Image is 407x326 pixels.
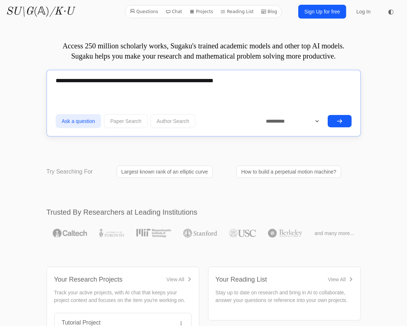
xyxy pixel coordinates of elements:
[298,5,346,19] a: Sign Up for free
[328,276,346,283] div: View All
[218,7,257,16] a: Reading List
[388,8,394,15] span: ◐
[229,229,256,238] img: USC
[6,6,33,17] i: SU\G
[167,276,192,283] a: View All
[352,5,375,18] a: Log In
[54,274,123,285] div: Your Research Projects
[117,166,213,178] a: Largest known rank of an elliptic curve
[216,289,353,304] p: Stay up to date on research and bring in AI to collaborate, answer your questions or reference in...
[53,229,87,238] img: Caltech
[236,166,341,178] a: How to build a perpetual motion machine?
[258,7,280,16] a: Blog
[56,114,101,128] button: Ask a question
[99,229,124,238] img: University of Toronto
[167,276,184,283] div: View All
[136,229,171,238] img: MIT
[163,7,185,16] a: Chat
[104,114,148,128] button: Paper Search
[127,7,161,16] a: Questions
[47,207,361,217] h2: Trusted By Researchers at Leading Institutions
[183,229,217,238] img: Stanford
[315,230,354,237] span: and many more...
[216,274,267,285] div: Your Reading List
[384,4,398,19] button: ◐
[47,167,93,176] p: Try Searching For
[54,289,192,304] p: Track your active projects, with AI chat that keeps your project context and focuses on the item ...
[49,6,74,17] i: /K·U
[187,7,216,16] a: Projects
[151,114,196,128] button: Author Search
[62,319,101,326] a: Tutorial Project
[268,229,302,238] img: UC Berkeley
[6,5,74,18] a: SU\G(𝔸)/K·U
[328,276,353,283] a: View All
[47,41,361,61] p: Access 250 million scholarly works, Sugaku's trained academic models and other top AI models. Sug...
